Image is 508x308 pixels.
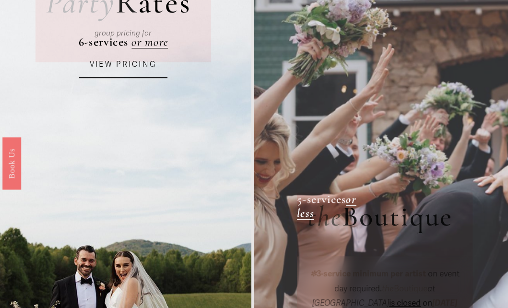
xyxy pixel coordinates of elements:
[297,192,346,206] strong: 5-services
[382,284,427,294] span: Boutique
[310,269,317,279] em: ✽
[334,269,461,294] span: on event day required.
[297,192,356,220] a: or less
[432,298,457,308] em: [DATE]
[95,28,152,38] em: group pricing for
[79,51,167,78] a: VIEW PRICING
[2,137,21,190] a: Book Us
[342,200,453,234] span: Boutique
[317,269,426,279] strong: 3-service minimum per artist
[382,284,394,294] em: the
[389,298,421,308] span: is closed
